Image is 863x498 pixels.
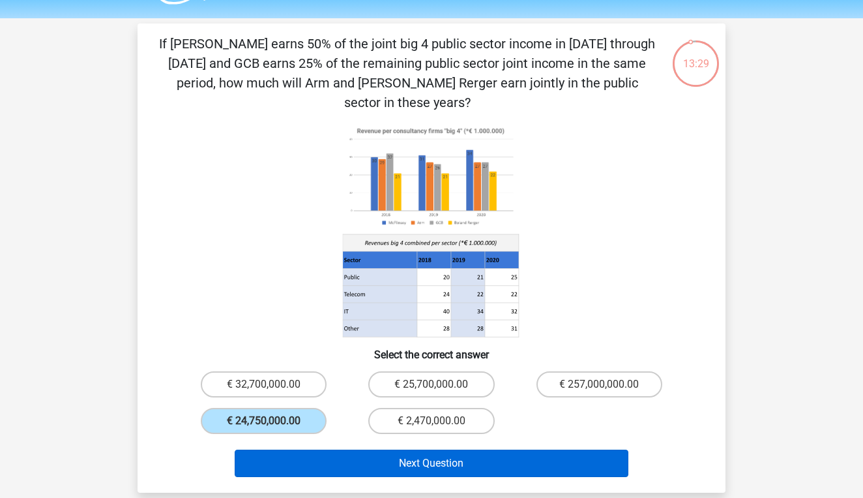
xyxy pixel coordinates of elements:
p: If [PERSON_NAME] earns 50% of the joint big 4 public sector income in [DATE] through [DATE] and G... [158,34,656,112]
label: € 25,700,000.00 [368,371,494,397]
h6: Select the correct answer [158,338,705,361]
label: € 32,700,000.00 [201,371,327,397]
label: € 257,000,000.00 [536,371,662,397]
label: € 2,470,000.00 [368,408,494,434]
label: € 24,750,000.00 [201,408,327,434]
button: Next Question [235,450,629,477]
div: 13:29 [671,39,720,72]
